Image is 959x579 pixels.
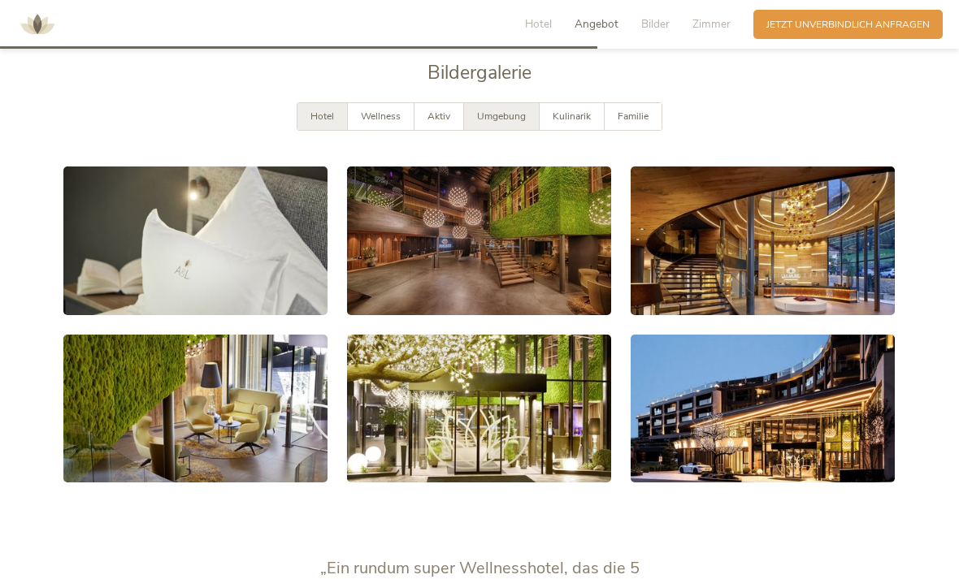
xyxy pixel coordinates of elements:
[361,110,401,123] span: Wellness
[427,110,450,123] span: Aktiv
[618,110,649,123] span: Familie
[575,16,618,32] span: Angebot
[13,19,62,28] a: AMONTI & LUNARIS Wellnessresort
[766,18,930,32] span: Jetzt unverbindlich anfragen
[553,110,591,123] span: Kulinarik
[641,16,670,32] span: Bilder
[427,60,532,85] span: Bildergalerie
[310,110,334,123] span: Hotel
[692,16,731,32] span: Zimmer
[525,16,552,32] span: Hotel
[477,110,526,123] span: Umgebung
